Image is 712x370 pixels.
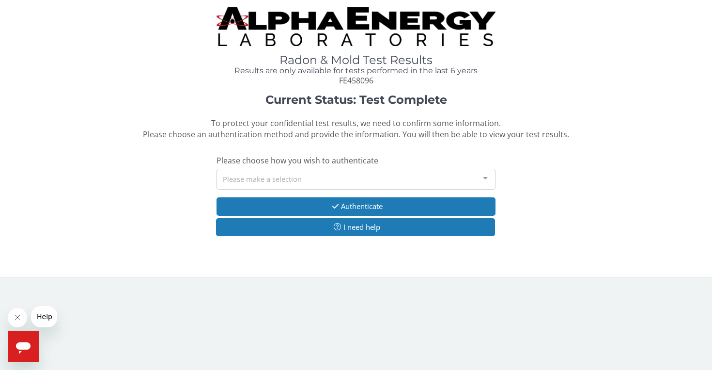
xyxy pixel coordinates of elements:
[217,66,495,75] h4: Results are only available for tests performed in the last 6 years
[143,118,569,140] span: To protect your confidential test results, we need to confirm some information. Please choose an ...
[216,218,495,236] button: I need help
[31,306,57,327] iframe: Message from company
[217,7,495,46] img: TightCrop.jpg
[217,155,378,166] span: Please choose how you wish to authenticate
[217,197,495,215] button: Authenticate
[339,75,373,86] span: FE458096
[265,93,447,107] strong: Current Status: Test Complete
[8,308,27,327] iframe: Close message
[223,173,302,184] span: Please make a selection
[217,54,495,66] h1: Radon & Mold Test Results
[8,331,39,362] iframe: Button to launch messaging window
